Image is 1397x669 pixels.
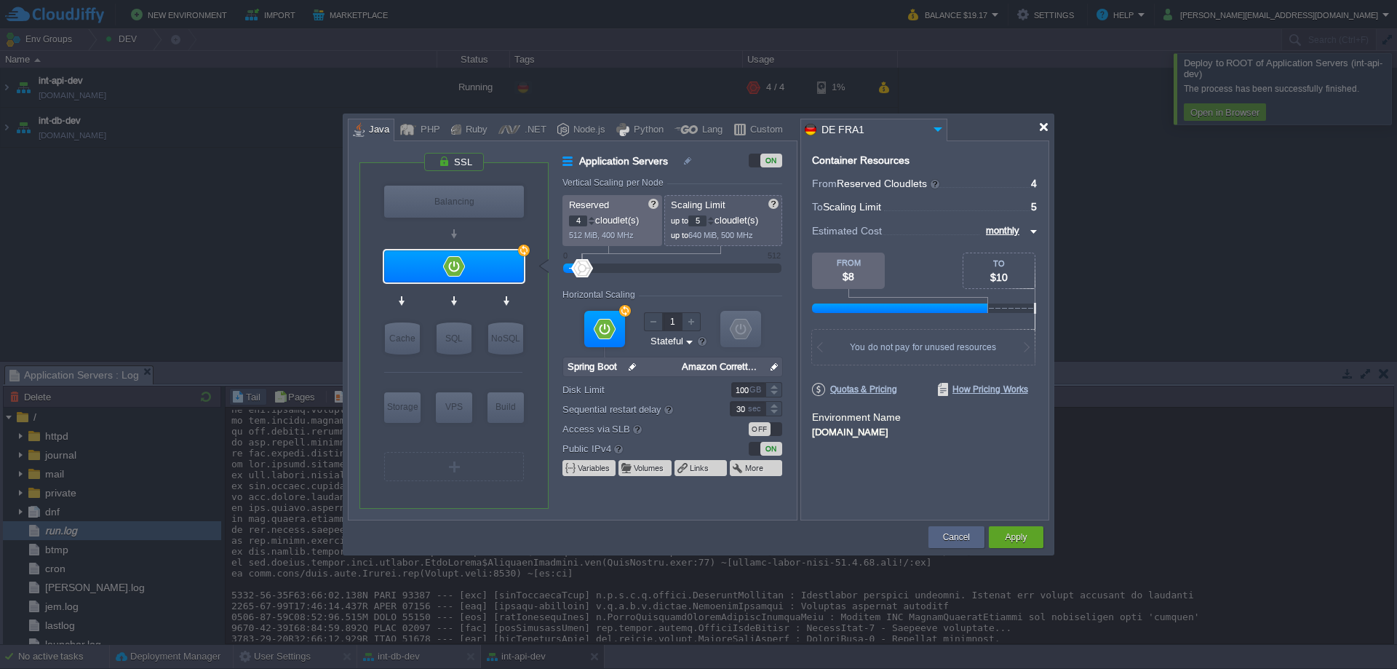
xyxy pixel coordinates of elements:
span: Quotas & Pricing [812,383,897,396]
label: Environment Name [812,411,901,423]
button: Apply [1005,530,1027,545]
label: Sequential restart delay [562,401,710,417]
div: 512 [768,251,781,260]
span: From [812,178,837,189]
span: To [812,201,823,213]
span: up to [671,231,688,240]
div: ON [760,442,782,456]
div: Create New Layer [384,452,524,481]
div: ON [760,154,782,167]
div: [DOMAIN_NAME] [812,424,1038,438]
div: Node.js [569,119,605,141]
div: Java [365,119,389,141]
span: Reserved [569,199,609,210]
div: NoSQL [488,322,523,355]
button: Cancel [943,530,970,545]
span: 4 [1031,178,1037,189]
button: Volumes [634,462,665,474]
div: .NET [520,119,546,141]
div: sec [748,402,764,416]
div: Custom [746,119,783,141]
div: OFF [749,422,771,436]
div: SQL [437,322,471,355]
div: Load Balancer [384,186,524,218]
span: 5 [1031,201,1037,213]
div: PHP [416,119,440,141]
div: 0 [563,251,568,260]
span: Reserved Cloudlets [837,178,941,189]
div: Build Node [487,392,524,423]
span: Estimated Cost [812,223,882,239]
span: 512 MiB, 400 MHz [569,231,634,240]
div: Balancing [384,186,524,218]
div: Application Servers [384,250,524,282]
button: Variables [578,462,611,474]
p: cloudlet(s) [569,211,657,226]
span: Scaling Limit [823,201,881,213]
label: Disk Limit [562,382,710,397]
div: FROM [812,258,885,267]
div: Vertical Scaling per Node [562,178,667,188]
button: Links [690,462,710,474]
div: TO [963,259,1035,268]
p: cloudlet(s) [671,211,777,226]
span: Scaling Limit [671,199,725,210]
div: Elastic VPS [436,392,472,423]
label: Public IPv4 [562,440,710,456]
span: $10 [990,272,1008,283]
div: Storage Containers [384,392,421,423]
span: up to [671,216,688,225]
div: Horizontal Scaling [562,290,639,300]
div: Ruby [461,119,487,141]
span: How Pricing Works [938,383,1028,396]
label: Access via SLB [562,421,710,437]
span: 640 MiB, 500 MHz [688,231,753,240]
div: VPS [436,392,472,421]
div: Python [629,119,664,141]
div: SQL Databases [437,322,471,355]
div: Container Resources [812,155,910,166]
div: Lang [698,119,723,141]
div: Build [487,392,524,421]
button: More [745,462,765,474]
div: Storage [384,392,421,421]
div: Cache [385,322,420,355]
span: $8 [843,271,854,282]
div: GB [749,383,764,397]
div: NoSQL Databases [488,322,523,355]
